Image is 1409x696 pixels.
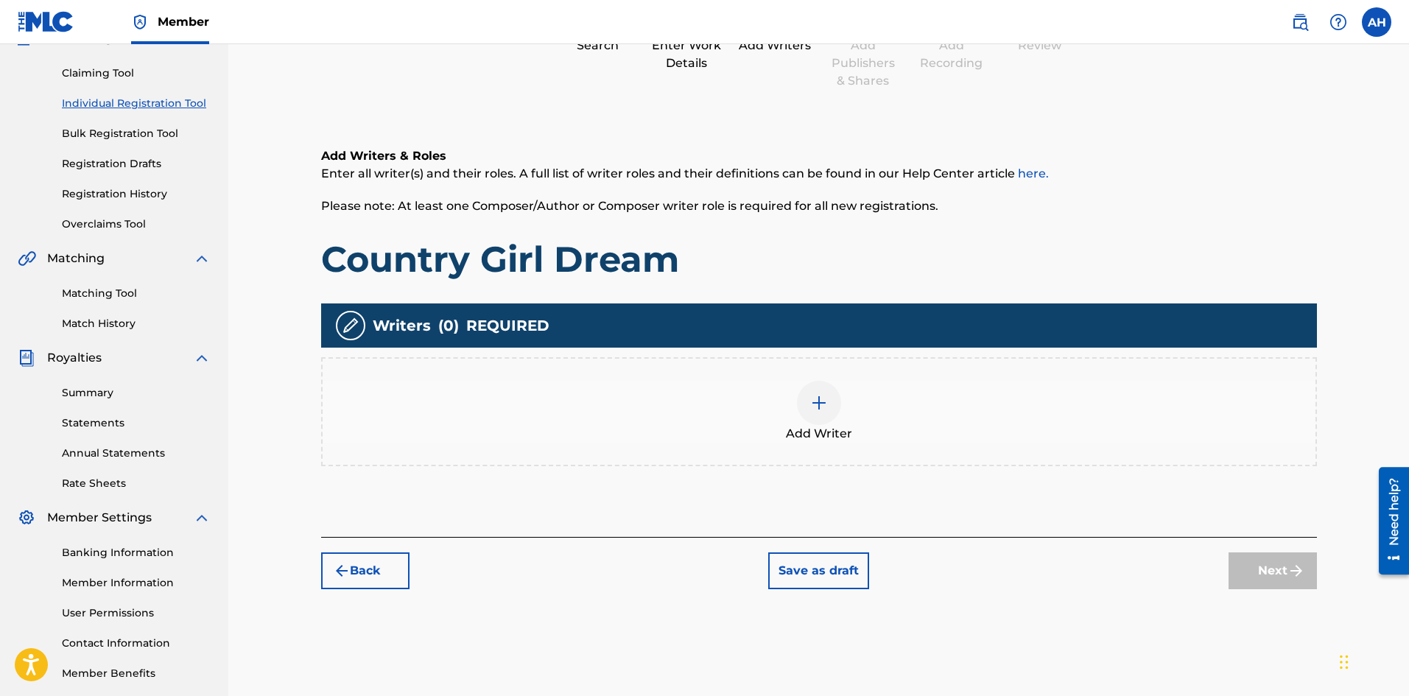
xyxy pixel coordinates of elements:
a: Individual Registration Tool [62,96,211,111]
img: Member Settings [18,509,35,527]
span: Royalties [47,349,102,367]
span: ( 0 ) [438,314,459,337]
a: Match History [62,316,211,331]
a: Public Search [1285,7,1315,37]
span: REQUIRED [466,314,549,337]
img: search [1291,13,1309,31]
span: Member [158,13,209,30]
div: Add Publishers & Shares [826,37,900,90]
a: Overclaims Tool [62,217,211,232]
a: Matching Tool [62,286,211,301]
div: User Menu [1362,7,1391,37]
a: Bulk Registration Tool [62,126,211,141]
img: expand [193,509,211,527]
img: writers [342,317,359,334]
div: Drag [1340,640,1349,684]
div: Help [1324,7,1353,37]
button: Save as draft [768,552,869,589]
a: Member Information [62,575,211,591]
img: MLC Logo [18,11,74,32]
h6: Add Writers & Roles [321,147,1317,165]
img: 7ee5dd4eb1f8a8e3ef2f.svg [333,562,351,580]
span: Enter all writer(s) and their roles. A full list of writer roles and their definitions can be fou... [321,166,1049,180]
a: Statements [62,415,211,431]
h1: Country Girl Dream [321,237,1317,281]
div: Enter Work Details [650,37,723,72]
span: Please note: At least one Composer/Author or Composer writer role is required for all new registr... [321,199,938,213]
button: Back [321,552,410,589]
a: here. [1018,166,1049,180]
img: Top Rightsholder [131,13,149,31]
a: Member Benefits [62,666,211,681]
span: Member Settings [47,509,152,527]
img: add [810,394,828,412]
img: help [1329,13,1347,31]
a: Summary [62,385,211,401]
div: Add Recording [915,37,988,72]
span: Matching [47,250,105,267]
iframe: Chat Widget [1335,625,1409,696]
a: Annual Statements [62,446,211,461]
a: Contact Information [62,636,211,651]
a: Registration History [62,186,211,202]
img: Royalties [18,349,35,367]
span: Add Writer [786,425,852,443]
div: Review [1003,37,1077,55]
iframe: Resource Center [1368,462,1409,580]
span: Writers [373,314,431,337]
a: Claiming Tool [62,66,211,81]
div: Search [561,37,635,55]
a: User Permissions [62,605,211,621]
a: Banking Information [62,545,211,560]
a: Rate Sheets [62,476,211,491]
img: expand [193,349,211,367]
div: Add Writers [738,37,812,55]
img: expand [193,250,211,267]
a: Registration Drafts [62,156,211,172]
img: Matching [18,250,36,267]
